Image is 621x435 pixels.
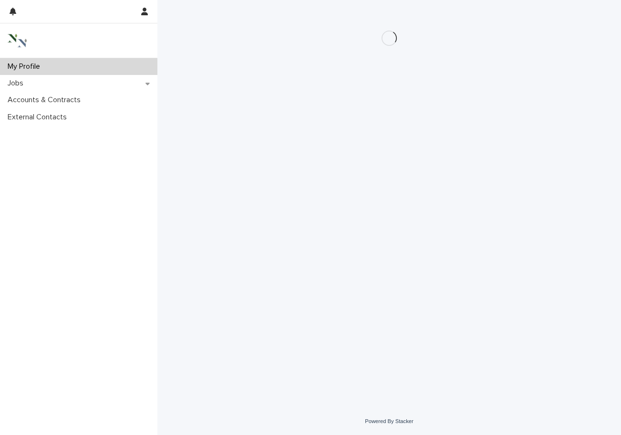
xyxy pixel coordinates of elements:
p: External Contacts [4,113,74,122]
p: Accounts & Contracts [4,95,88,105]
p: Jobs [4,79,31,88]
p: My Profile [4,62,48,71]
img: 3bAFpBnQQY6ys9Fa9hsD [8,31,27,50]
a: Powered By Stacker [365,418,413,424]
